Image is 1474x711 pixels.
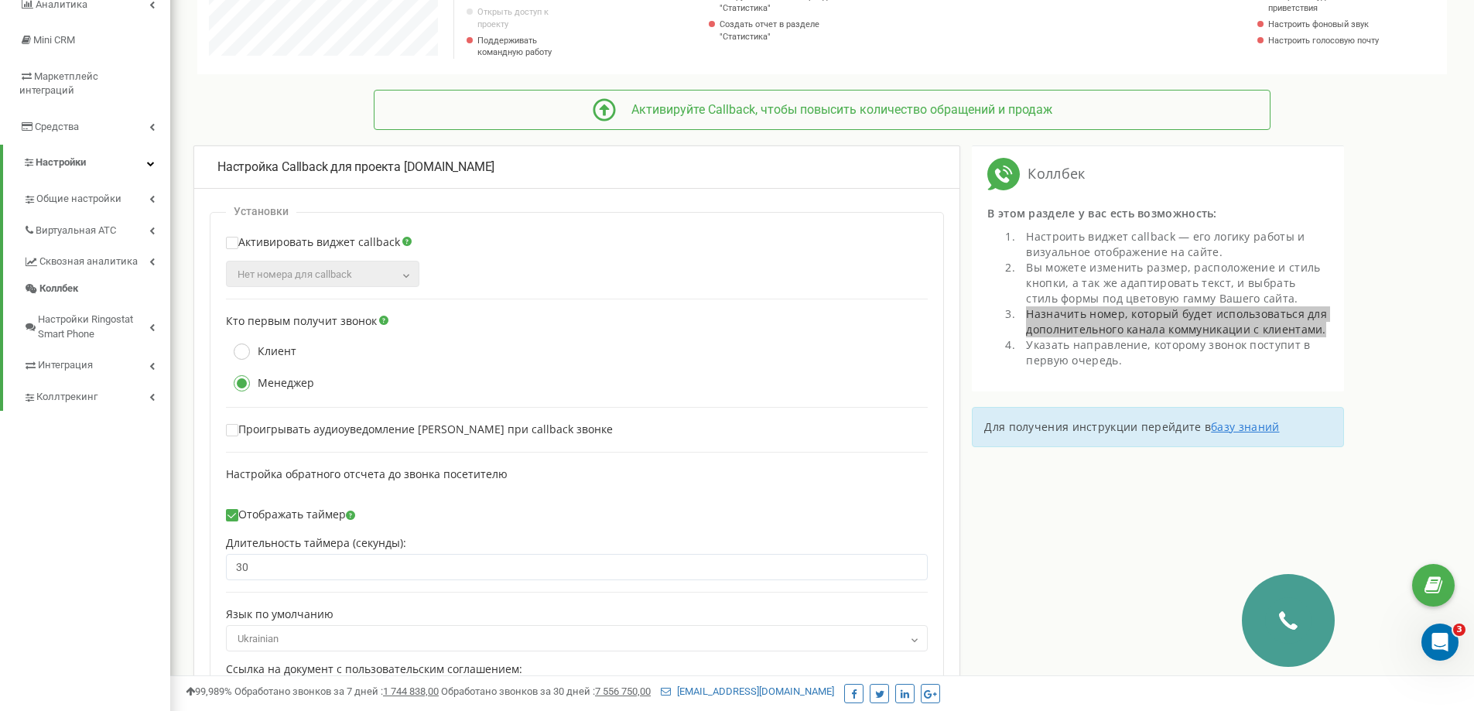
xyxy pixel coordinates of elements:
[23,244,170,275] a: Сквозная аналитика
[23,347,170,379] a: Интеграция
[226,344,296,360] label: Клиент
[19,70,98,97] span: Маркетплейс интеграций
[1453,624,1465,636] span: 3
[1211,419,1279,434] a: базу знаний
[3,145,170,181] a: Настройки
[234,685,439,697] span: Обработано звонков за 7 дней :
[226,537,406,550] label: Длительность таймера (секунды):
[1018,229,1329,260] li: Настроить виджет сallback — его логику работы и визуальное отображение на сайте.
[477,35,581,59] p: Поддерживать командную работу
[226,375,314,391] label: Менеджер
[39,255,138,269] span: Сквозная аналитика
[226,608,333,621] label: Язык по умолчанию
[1268,35,1380,47] a: Настроить голосовую почту
[1020,164,1085,184] span: Коллбек
[1421,624,1459,661] iframe: Intercom live chat
[1018,306,1329,337] li: Назначить номер, который будет использоваться для дополнительного канала коммуникации с клиентами.
[234,205,289,218] p: Установки
[231,628,922,650] span: Ukrainian
[33,34,75,46] span: Mini CRM
[35,121,79,132] span: Средства
[226,423,613,436] label: Проигрывать аудиоуведомление [PERSON_NAME] при callback звонке
[36,156,86,168] span: Настройки
[217,159,936,176] div: Настройка Callback для проекта [DOMAIN_NAME]
[987,206,1329,229] div: В этом разделе у вас есть возможность:
[595,685,651,697] u: 7 556 750,00
[477,6,581,30] a: Открыть доступ к проекту
[1268,19,1380,31] a: Настроить фоновый звук
[1018,337,1329,368] li: Указать направление, которому звонок поступит в первую очередь.
[226,554,928,580] input: Длительность таймера (секунды)
[720,19,850,43] a: Создать отчет в разделе "Статистика"
[186,685,232,697] span: 99,989%
[1018,260,1329,306] li: Вы можете изменить размер, расположение и стиль кнопки, а так же адаптировать текст, и выбрать ст...
[238,268,352,280] span: Нет номера для callback
[984,419,1332,435] p: Для получения инструкции перейдите в
[661,685,834,697] a: [EMAIL_ADDRESS][DOMAIN_NAME]
[383,685,439,697] u: 1 744 838,00
[441,685,651,697] span: Обработано звонков за 30 дней :
[226,468,508,481] label: Настройка обратного отсчета до звонка посетителю
[23,302,170,347] a: Настройки Ringostat Smart Phone
[226,508,355,521] label: Отображать таймер
[23,379,170,411] a: Коллтрекинг
[23,275,170,303] a: Коллбек
[226,315,377,328] label: Кто первым получит звонок
[226,625,928,651] span: Ukrainian
[226,236,400,257] label: Активировать виджет callback
[226,663,522,676] label: Ссылка на документ с пользовательским соглашением:
[616,101,1052,119] div: Активируйте Callback, чтобы повысить количество обращений и продаж
[39,282,78,296] span: Коллбек
[36,192,121,207] span: Общие настройки
[36,224,116,238] span: Виртуальная АТС
[23,181,170,213] a: Общие настройки
[36,390,97,405] span: Коллтрекинг
[38,313,149,341] span: Настройки Ringostat Smart Phone
[23,213,170,244] a: Виртуальная АТС
[38,358,93,373] span: Интеграция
